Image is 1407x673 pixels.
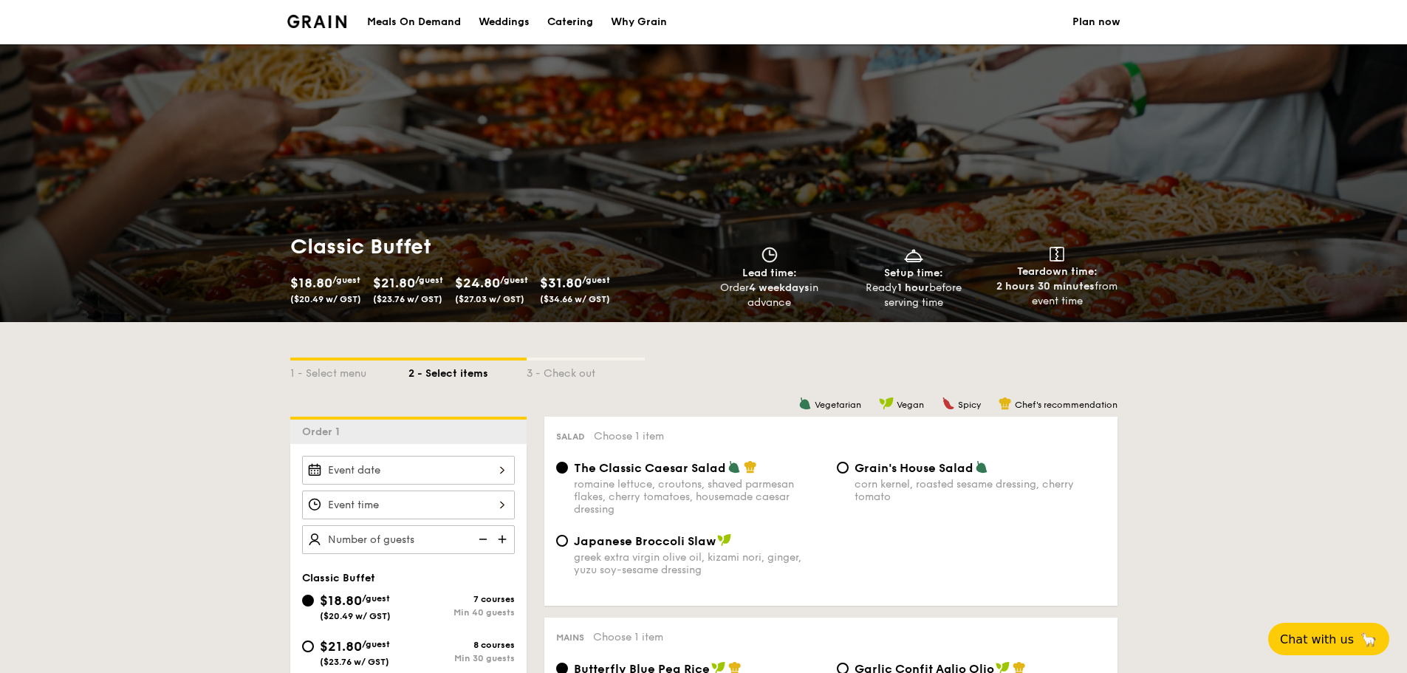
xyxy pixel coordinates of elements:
[1050,247,1064,262] img: icon-teardown.65201eee.svg
[728,460,741,474] img: icon-vegetarian.fe4039eb.svg
[903,247,925,263] img: icon-dish.430c3a2e.svg
[1280,632,1354,646] span: Chat with us
[527,361,645,381] div: 3 - Check out
[493,525,515,553] img: icon-add.58712e84.svg
[975,460,988,474] img: icon-vegetarian.fe4039eb.svg
[470,525,493,553] img: icon-reduce.1d2dbef1.svg
[320,638,362,655] span: $21.80
[837,462,849,474] input: Grain's House Saladcorn kernel, roasted sesame dressing, cherry tomato
[408,653,515,663] div: Min 30 guests
[897,281,929,294] strong: 1 hour
[1017,265,1098,278] span: Teardown time:
[290,294,361,304] span: ($20.49 w/ GST)
[574,478,825,516] div: romaine lettuce, croutons, shaved parmesan flakes, cherry tomatoes, housemade caesar dressing
[1268,623,1389,655] button: Chat with us🦙
[290,361,408,381] div: 1 - Select menu
[884,267,943,279] span: Setup time:
[996,280,1095,293] strong: 2 hours 30 minutes
[415,275,443,285] span: /guest
[582,275,610,285] span: /guest
[999,397,1012,410] img: icon-chef-hat.a58ddaea.svg
[717,533,732,547] img: icon-vegan.f8ff3823.svg
[540,275,582,291] span: $31.80
[574,534,716,548] span: Japanese Broccoli Slaw
[879,397,894,410] img: icon-vegan.f8ff3823.svg
[287,15,347,28] img: Grain
[302,640,314,652] input: $21.80/guest($23.76 w/ GST)8 coursesMin 30 guests
[408,607,515,618] div: Min 40 guests
[855,478,1106,503] div: corn kernel, roasted sesame dressing, cherry tomato
[991,279,1123,309] div: from event time
[759,247,781,263] img: icon-clock.2db775ea.svg
[556,431,585,442] span: Salad
[1360,631,1377,648] span: 🦙
[556,535,568,547] input: Japanese Broccoli Slawgreek extra virgin olive oil, kizami nori, ginger, yuzu soy-sesame dressing
[958,400,981,410] span: Spicy
[749,281,809,294] strong: 4 weekdays
[302,525,515,554] input: Number of guests
[302,426,346,438] span: Order 1
[302,572,375,584] span: Classic Buffet
[742,267,797,279] span: Lead time:
[290,275,332,291] span: $18.80
[556,632,584,643] span: Mains
[320,657,389,667] span: ($23.76 w/ GST)
[332,275,360,285] span: /guest
[847,281,979,310] div: Ready before serving time
[897,400,924,410] span: Vegan
[302,595,314,607] input: $18.80/guest($20.49 w/ GST)7 coursesMin 40 guests
[556,462,568,474] input: The Classic Caesar Saladromaine lettuce, croutons, shaved parmesan flakes, cherry tomatoes, house...
[362,593,390,604] span: /guest
[373,294,442,304] span: ($23.76 w/ GST)
[287,15,347,28] a: Logotype
[500,275,528,285] span: /guest
[798,397,812,410] img: icon-vegetarian.fe4039eb.svg
[594,430,664,443] span: Choose 1 item
[373,275,415,291] span: $21.80
[302,456,515,485] input: Event date
[574,551,825,576] div: greek extra virgin olive oil, kizami nori, ginger, yuzu soy-sesame dressing
[942,397,955,410] img: icon-spicy.37a8142b.svg
[320,611,391,621] span: ($20.49 w/ GST)
[540,294,610,304] span: ($34.66 w/ GST)
[1015,400,1117,410] span: Chef's recommendation
[408,361,527,381] div: 2 - Select items
[455,294,524,304] span: ($27.03 w/ GST)
[704,281,836,310] div: Order in advance
[574,461,726,475] span: The Classic Caesar Salad
[302,491,515,519] input: Event time
[362,639,390,649] span: /guest
[744,460,757,474] img: icon-chef-hat.a58ddaea.svg
[815,400,861,410] span: Vegetarian
[290,233,698,260] h1: Classic Buffet
[455,275,500,291] span: $24.80
[855,461,973,475] span: Grain's House Salad
[320,592,362,609] span: $18.80
[593,631,663,643] span: Choose 1 item
[408,594,515,604] div: 7 courses
[408,640,515,650] div: 8 courses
